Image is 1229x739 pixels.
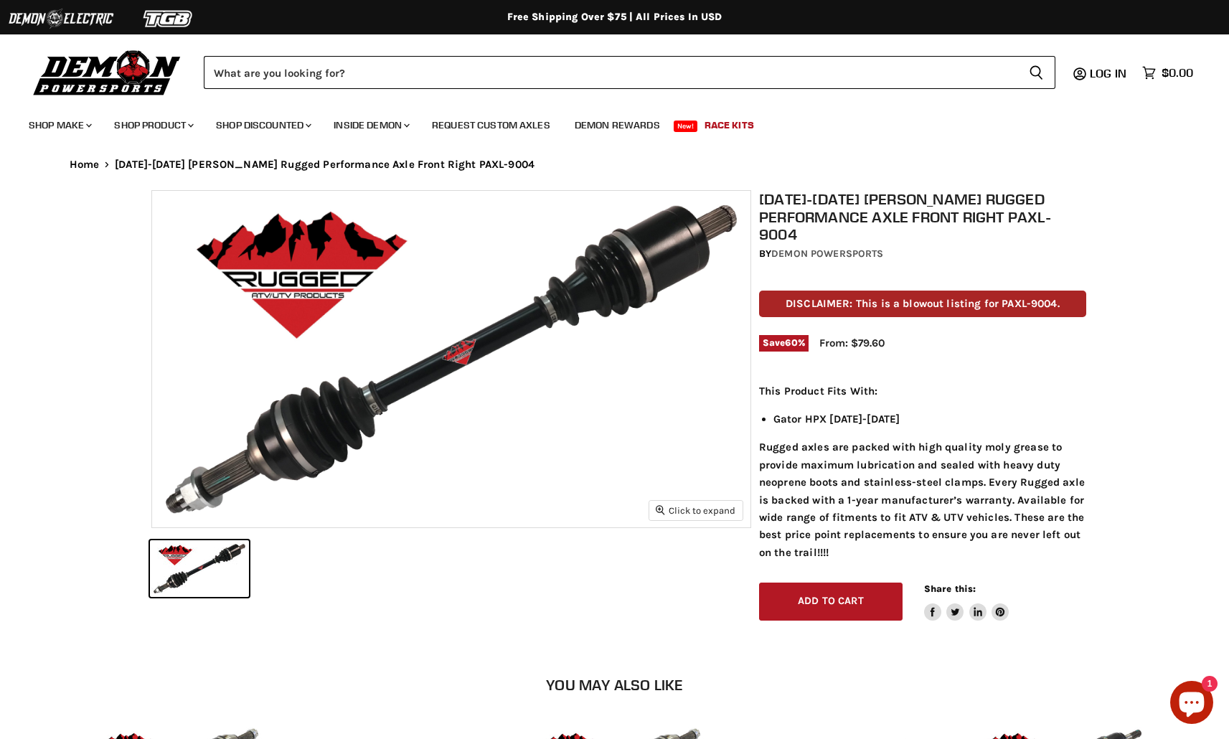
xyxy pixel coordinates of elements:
[1083,67,1135,80] a: Log in
[759,382,1086,561] div: Rugged axles are packed with high quality moly grease to provide maximum lubrication and sealed w...
[29,47,186,98] img: Demon Powersports
[1090,66,1126,80] span: Log in
[103,110,202,140] a: Shop Product
[70,677,1160,693] h2: You may also like
[152,191,750,527] img: 2010-2013 John Deere Rugged Performance Axle Front Right PAXL-9004
[759,190,1086,243] h1: [DATE]-[DATE] [PERSON_NAME] Rugged Performance Axle Front Right PAXL-9004
[204,56,1017,89] input: Search
[1162,66,1193,80] span: $0.00
[1166,681,1218,728] inbox-online-store-chat: Shopify online store chat
[323,110,418,140] a: Inside Demon
[656,505,735,516] span: Click to expand
[421,110,561,140] a: Request Custom Axles
[18,105,1190,140] ul: Main menu
[1017,56,1055,89] button: Search
[759,382,1086,400] p: This Product Fits With:
[694,110,765,140] a: Race Kits
[41,159,1189,171] nav: Breadcrumbs
[773,410,1086,428] li: Gator HPX [DATE]-[DATE]
[785,337,797,348] span: 60
[798,595,864,607] span: Add to cart
[924,583,1009,621] aside: Share this:
[1135,62,1200,83] a: $0.00
[759,246,1086,262] div: by
[649,501,743,520] button: Click to expand
[115,159,535,171] span: [DATE]-[DATE] [PERSON_NAME] Rugged Performance Axle Front Right PAXL-9004
[7,5,115,32] img: Demon Electric Logo 2
[41,11,1189,24] div: Free Shipping Over $75 | All Prices In USD
[759,583,903,621] button: Add to cart
[70,159,100,171] a: Home
[205,110,320,140] a: Shop Discounted
[759,335,809,351] span: Save %
[564,110,671,140] a: Demon Rewards
[924,583,976,594] span: Share this:
[819,336,885,349] span: From: $79.60
[674,121,698,132] span: New!
[771,248,883,260] a: Demon Powersports
[150,540,249,597] button: 2010-2013 John Deere Rugged Performance Axle Front Right PAXL-9004 thumbnail
[18,110,100,140] a: Shop Make
[204,56,1055,89] form: Product
[115,5,222,32] img: TGB Logo 2
[759,291,1086,317] p: DISCLAIMER: This is a blowout listing for PAXL-9004.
